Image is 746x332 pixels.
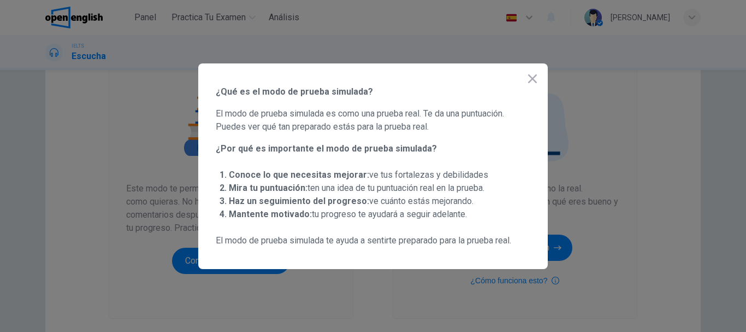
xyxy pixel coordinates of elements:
[229,209,312,219] strong: Mantente motivado:
[229,183,307,193] strong: Mira tu puntuación:
[216,142,530,155] span: ¿Por qué es importante el modo de prueba simulada?
[229,196,473,206] span: ve cuánto estás mejorando.
[216,234,530,247] span: El modo de prueba simulada te ayuda a sentirte preparado para la prueba real.
[229,170,369,180] strong: Conoce lo que necesitas mejorar:
[229,170,488,180] span: ve tus fortalezas y debilidades
[216,107,530,133] span: El modo de prueba simulada es como una prueba real. Te da una puntuación. Puedes ver qué tan prep...
[216,85,530,98] span: ¿Qué es el modo de prueba simulada?
[229,196,369,206] strong: Haz un seguimiento del progreso:
[229,183,484,193] span: ten una idea de tu puntuación real en la prueba.
[229,209,467,219] span: tu progreso te ayudará a seguir adelante.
